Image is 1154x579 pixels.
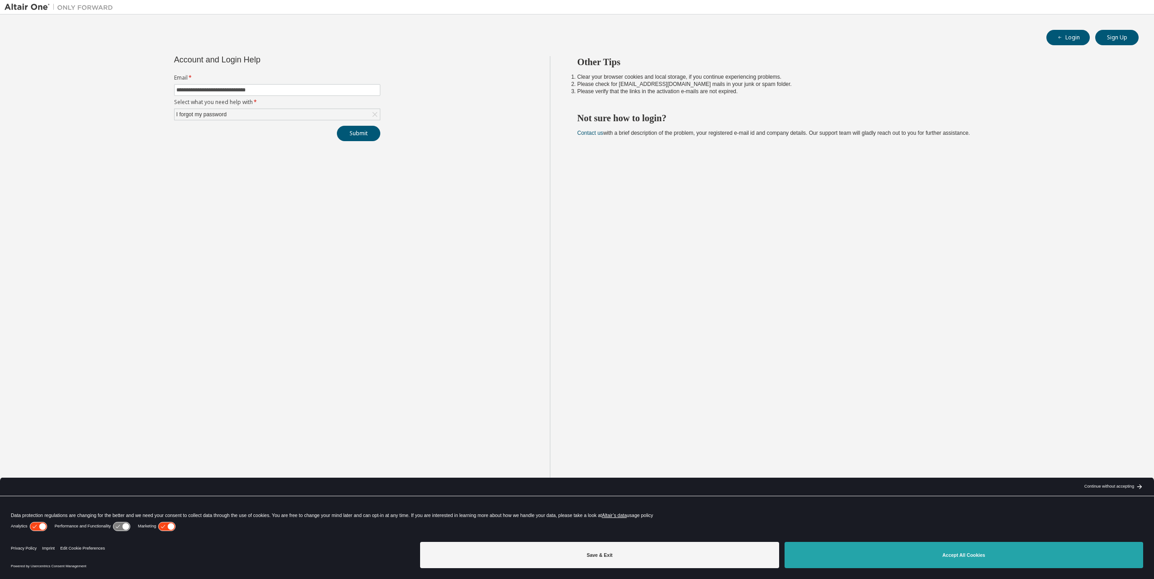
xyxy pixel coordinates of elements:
a: Contact us [577,130,603,136]
div: I forgot my password [175,109,380,120]
li: Please check for [EMAIL_ADDRESS][DOMAIN_NAME] mails in your junk or spam folder. [577,81,1123,88]
span: with a brief description of the problem, your registered e-mail id and company details. Our suppo... [577,130,970,136]
li: Clear your browser cookies and local storage, if you continue experiencing problems. [577,73,1123,81]
button: Sign Up [1095,30,1139,45]
label: Select what you need help with [174,99,380,106]
div: Account and Login Help [174,56,339,63]
h2: Not sure how to login? [577,112,1123,124]
button: Login [1046,30,1090,45]
img: Altair One [5,3,118,12]
label: Email [174,74,380,81]
button: Submit [337,126,380,141]
h2: Other Tips [577,56,1123,68]
div: I forgot my password [175,109,228,119]
li: Please verify that the links in the activation e-mails are not expired. [577,88,1123,95]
